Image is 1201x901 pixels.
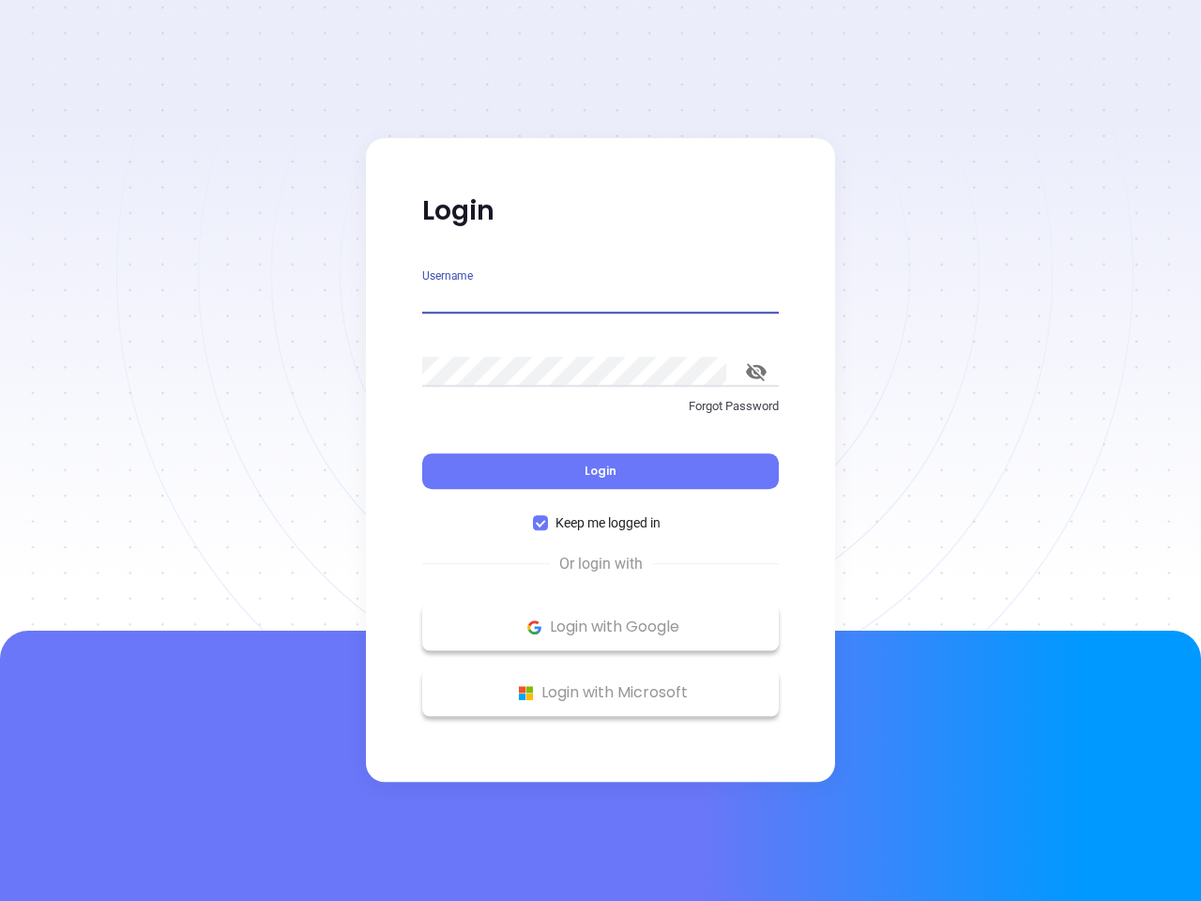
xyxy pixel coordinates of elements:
[422,194,779,228] p: Login
[422,397,779,431] a: Forgot Password
[514,681,538,705] img: Microsoft Logo
[422,669,779,716] button: Microsoft Logo Login with Microsoft
[422,453,779,489] button: Login
[523,616,546,639] img: Google Logo
[422,397,779,416] p: Forgot Password
[432,679,769,707] p: Login with Microsoft
[432,613,769,641] p: Login with Google
[550,553,652,575] span: Or login with
[422,603,779,650] button: Google Logo Login with Google
[548,512,668,533] span: Keep me logged in
[734,349,779,394] button: toggle password visibility
[422,270,473,282] label: Username
[585,463,616,479] span: Login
